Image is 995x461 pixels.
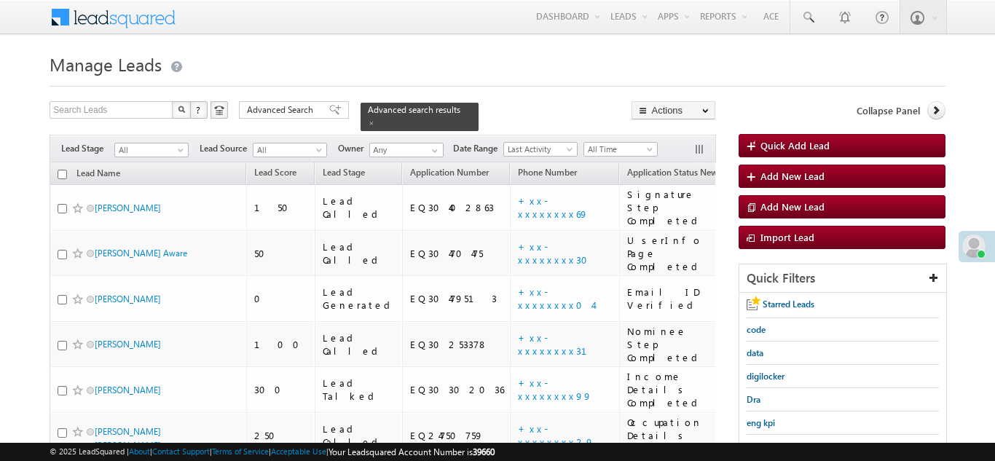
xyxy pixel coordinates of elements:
[410,292,504,305] div: EQ30479513
[254,167,296,178] span: Lead Score
[323,331,396,358] div: Lead Called
[95,202,161,213] a: [PERSON_NAME]
[323,240,396,267] div: Lead Called
[410,383,504,396] div: EQ30302036
[503,142,578,157] a: Last Activity
[627,188,719,227] div: Signature Step Completed
[424,143,442,158] a: Show All Items
[95,293,161,304] a: [PERSON_NAME]
[747,371,784,382] span: digilocker
[504,143,573,156] span: Last Activity
[518,422,594,448] a: +xx-xxxxxxxx29
[323,167,365,178] span: Lead Stage
[763,299,814,310] span: Starred Leads
[129,446,150,456] a: About
[196,103,202,116] span: ?
[329,446,495,457] span: Your Leadsquared Account Number is
[627,285,719,312] div: Email ID Verified
[95,385,161,395] a: [PERSON_NAME]
[95,248,187,259] a: [PERSON_NAME] Aware
[857,104,920,117] span: Collapse Panel
[61,142,114,155] span: Lead Stage
[518,331,605,357] a: +xx-xxxxxxxx31
[253,143,327,157] a: All
[747,347,763,358] span: data
[152,446,210,456] a: Contact Support
[620,165,725,184] a: Application Status New
[410,167,489,178] span: Application Number
[627,167,717,178] span: Application Status New
[323,422,396,449] div: Lead Called
[254,201,308,214] div: 150
[747,441,804,452] span: Engaged Leads
[410,247,504,260] div: EQ30470475
[760,231,814,243] span: Import Lead
[627,325,719,364] div: Nominee Step Completed
[518,240,597,266] a: +xx-xxxxxxxx30
[315,165,372,184] a: Lead Stage
[584,143,653,156] span: All Time
[200,142,253,155] span: Lead Source
[627,234,719,273] div: UserInfo Page Completed
[271,446,326,456] a: Acceptable Use
[190,101,208,119] button: ?
[212,446,269,456] a: Terms of Service
[323,377,396,403] div: Lead Talked
[247,165,304,184] a: Lead Score
[254,429,308,442] div: 250
[254,247,308,260] div: 50
[473,446,495,457] span: 39660
[760,200,825,213] span: Add New Lead
[518,194,589,220] a: +xx-xxxxxxxx69
[760,139,830,151] span: Quick Add Lead
[747,417,775,428] span: eng kpi
[115,143,184,157] span: All
[58,170,67,179] input: Check all records
[338,142,369,155] span: Owner
[511,165,584,184] a: Phone Number
[253,143,323,157] span: All
[323,194,396,221] div: Lead Called
[410,338,504,351] div: EQ30253378
[410,201,504,214] div: EQ30402863
[254,383,308,396] div: 300
[178,106,185,113] img: Search
[369,143,444,157] input: Type to Search
[247,103,318,117] span: Advanced Search
[114,143,189,157] a: All
[95,426,161,451] a: [PERSON_NAME] [PERSON_NAME]
[518,167,577,178] span: Phone Number
[403,165,496,184] a: Application Number
[50,445,495,459] span: © 2025 LeadSquared | | | | |
[368,104,460,115] span: Advanced search results
[518,285,593,311] a: +xx-xxxxxxxx04
[410,429,504,442] div: EQ24750759
[760,170,825,182] span: Add New Lead
[69,165,127,184] a: Lead Name
[518,377,592,402] a: +xx-xxxxxxxx99
[254,292,308,305] div: 0
[50,52,162,76] span: Manage Leads
[632,101,715,119] button: Actions
[453,142,503,155] span: Date Range
[95,339,161,350] a: [PERSON_NAME]
[583,142,658,157] a: All Time
[627,370,719,409] div: Income Details Completed
[747,324,766,335] span: code
[254,338,308,351] div: 100
[627,416,719,455] div: Occupation Details Completed
[323,285,396,312] div: Lead Generated
[747,394,760,405] span: Dra
[739,264,946,293] div: Quick Filters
